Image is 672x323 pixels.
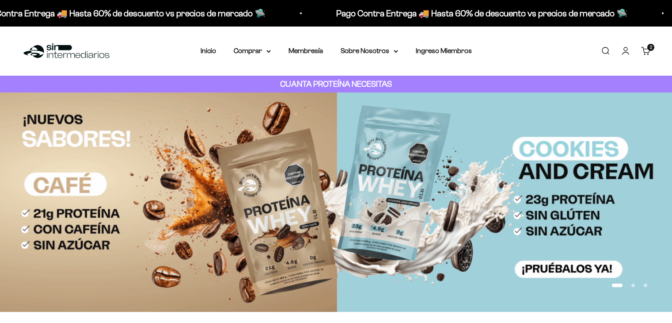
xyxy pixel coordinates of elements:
span: 2 [650,45,652,50]
a: Membresía [289,47,323,54]
p: Pago Contra Entrega 🚚 Hasta 60% de descuento vs precios de mercado 🛸 [335,6,626,20]
summary: Sobre Nosotros [341,45,398,57]
a: Ingreso Miembros [416,47,472,54]
strong: CUANTA PROTEÍNA NECESITAS [280,79,392,88]
a: Inicio [201,47,216,54]
summary: Comprar [234,45,271,57]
